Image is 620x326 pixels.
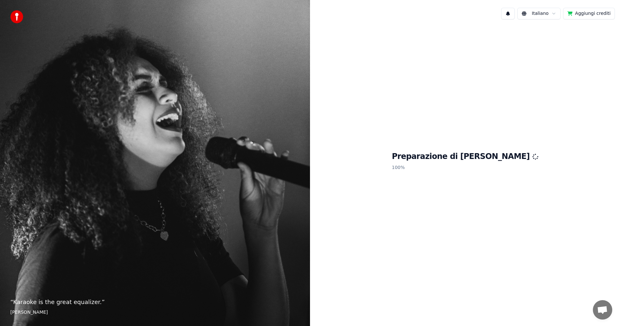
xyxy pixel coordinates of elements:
footer: [PERSON_NAME] [10,309,300,316]
p: “ Karaoke is the great equalizer. ” [10,298,300,307]
img: youka [10,10,23,23]
button: Aggiungi crediti [563,8,615,19]
p: 100 % [392,162,538,174]
div: Aprire la chat [593,300,612,320]
h1: Preparazione di [PERSON_NAME] [392,152,538,162]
